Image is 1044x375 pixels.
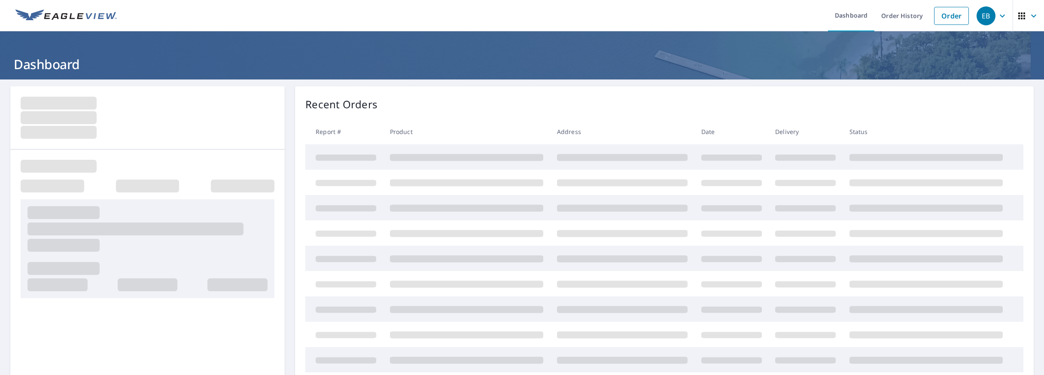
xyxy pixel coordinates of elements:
[768,119,843,144] th: Delivery
[934,7,969,25] a: Order
[15,9,117,22] img: EV Logo
[383,119,550,144] th: Product
[977,6,995,25] div: EB
[694,119,769,144] th: Date
[843,119,1010,144] th: Status
[305,97,377,112] p: Recent Orders
[550,119,694,144] th: Address
[305,119,383,144] th: Report #
[10,55,1034,73] h1: Dashboard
